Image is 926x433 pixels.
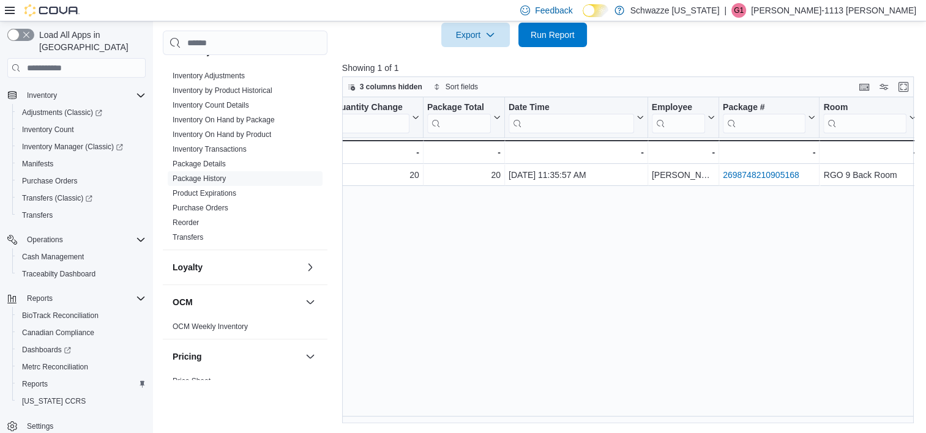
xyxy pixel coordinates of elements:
[173,376,211,386] span: Price Sheet
[173,296,193,308] h3: OCM
[22,176,78,186] span: Purchase Orders
[297,102,409,133] div: Package Quantity Change
[173,71,245,81] span: Inventory Adjustments
[173,218,199,228] span: Reorder
[173,130,271,139] span: Inventory On Hand by Product
[17,250,89,264] a: Cash Management
[17,105,107,120] a: Adjustments (Classic)
[173,322,248,331] span: OCM Weekly Inventory
[12,207,151,224] button: Transfers
[303,260,318,275] button: Loyalty
[857,80,872,94] button: Keyboard shortcuts
[535,4,572,17] span: Feedback
[427,168,501,183] div: 20
[17,122,146,137] span: Inventory Count
[17,377,146,391] span: Reports
[723,102,806,114] div: Package #
[17,267,100,281] a: Traceabilty Dashboard
[22,142,123,152] span: Inventory Manager (Classic)
[509,102,634,133] div: Date Time
[17,105,146,120] span: Adjustments (Classic)
[427,102,490,133] div: Package Total
[173,188,236,198] span: Product Expirations
[173,101,249,109] a: Inventory Count Details
[24,4,80,17] img: Cova
[651,145,714,160] div: -
[17,267,146,281] span: Traceabilty Dashboard
[531,29,575,41] span: Run Report
[17,139,128,154] a: Inventory Manager (Classic)
[823,102,916,133] button: Room
[22,232,146,247] span: Operations
[22,379,48,389] span: Reports
[518,23,587,47] button: Run Report
[22,345,71,355] span: Dashboards
[2,290,151,307] button: Reports
[22,88,146,103] span: Inventory
[823,102,906,133] div: Room
[22,291,146,306] span: Reports
[173,72,245,80] a: Inventory Adjustments
[163,319,327,339] div: OCM
[509,102,644,133] button: Date Time
[17,208,58,223] a: Transfers
[173,116,275,124] a: Inventory On Hand by Package
[12,248,151,265] button: Cash Management
[12,324,151,341] button: Canadian Compliance
[22,88,62,103] button: Inventory
[22,108,102,117] span: Adjustments (Classic)
[173,189,236,198] a: Product Expirations
[583,4,608,17] input: Dark Mode
[173,203,228,213] span: Purchase Orders
[27,421,53,431] span: Settings
[427,102,500,133] button: Package Total
[12,358,151,376] button: Metrc Reconciliation
[22,328,94,338] span: Canadian Compliance
[441,23,510,47] button: Export
[22,362,88,372] span: Metrc Reconciliation
[630,3,720,18] p: Schwazze [US_STATE]
[2,231,151,248] button: Operations
[17,174,83,188] a: Purchase Orders
[17,360,146,374] span: Metrc Reconciliation
[173,159,226,169] span: Package Details
[17,308,103,323] a: BioTrack Reconciliation
[876,80,891,94] button: Display options
[173,100,249,110] span: Inventory Count Details
[163,374,327,393] div: Pricing
[343,80,427,94] button: 3 columns hidden
[27,235,63,245] span: Operations
[22,396,86,406] span: [US_STATE] CCRS
[651,102,714,133] button: Employee
[724,3,726,18] p: |
[22,291,58,306] button: Reports
[17,377,53,391] a: Reports
[27,294,53,303] span: Reports
[173,86,272,95] a: Inventory by Product Historical
[22,269,95,279] span: Traceabilty Dashboard
[22,159,53,169] span: Manifests
[173,204,228,212] a: Purchase Orders
[173,174,226,183] a: Package History
[22,232,68,247] button: Operations
[17,122,79,137] a: Inventory Count
[17,394,91,409] a: [US_STATE] CCRS
[823,102,906,114] div: Room
[731,3,746,18] div: Graciela-1113 Calderon
[22,210,53,220] span: Transfers
[163,68,327,250] div: Inventory
[12,393,151,410] button: [US_STATE] CCRS
[173,130,271,139] a: Inventory On Hand by Product
[173,350,201,363] h3: Pricing
[17,394,146,409] span: Washington CCRS
[303,349,318,364] button: Pricing
[173,322,248,331] a: OCM Weekly Inventory
[303,295,318,309] button: OCM
[17,308,146,323] span: BioTrack Reconciliation
[27,91,57,100] span: Inventory
[173,350,301,363] button: Pricing
[896,80,911,94] button: Enter fullscreen
[2,87,151,104] button: Inventory
[17,208,146,223] span: Transfers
